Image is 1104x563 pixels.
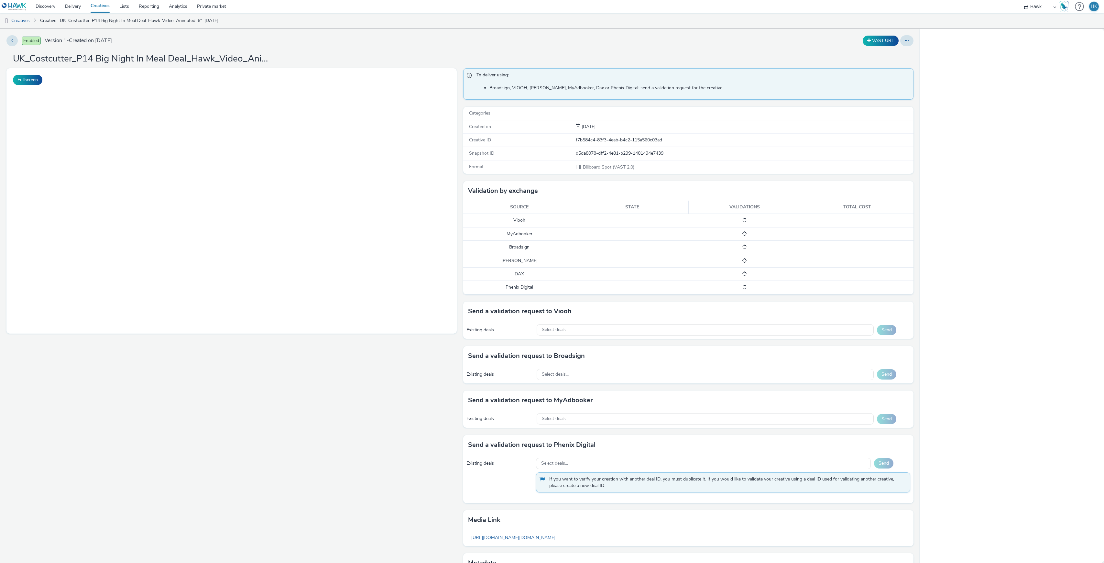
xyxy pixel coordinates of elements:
[468,395,593,405] h3: Send a validation request to MyAdbooker
[463,281,576,294] td: Phenix Digital
[45,37,112,44] span: Version 1 - Created on [DATE]
[13,75,42,85] button: Fullscreen
[469,124,491,130] span: Created on
[463,201,576,214] th: Source
[541,461,568,466] span: Select deals...
[463,254,576,267] td: [PERSON_NAME]
[877,369,896,380] button: Send
[801,201,913,214] th: Total cost
[1091,2,1097,11] div: HK
[468,186,538,196] h3: Validation by exchange
[489,85,910,91] li: Broadsign, VIOOH, [PERSON_NAME], MyAdbooker, Dax or Phenix Digital: send a validation request for...
[469,150,494,156] span: Snapshot ID
[863,36,899,46] button: VAST URL
[580,124,596,130] span: [DATE]
[468,515,500,525] h3: Media link
[466,371,533,378] div: Existing deals
[1059,1,1072,12] a: Hawk Academy
[1059,1,1069,12] img: Hawk Academy
[3,18,10,24] img: dooh
[463,214,576,227] td: Viooh
[469,110,490,116] span: Categories
[37,13,222,28] a: Creative : UK_Costcutter_P14 Big Night In Meal Deal_Hawk_Video_Animated_6"_[DATE]
[468,531,559,544] a: [URL][DOMAIN_NAME][DOMAIN_NAME]
[476,72,907,80] span: To deliver using:
[874,458,893,469] button: Send
[877,414,896,424] button: Send
[2,3,27,11] img: undefined Logo
[466,327,533,333] div: Existing deals
[463,268,576,281] td: DAX
[542,416,569,422] span: Select deals...
[542,372,569,377] span: Select deals...
[576,201,688,214] th: State
[466,460,533,467] div: Existing deals
[576,150,913,157] div: d5da8078-dff2-4e81-b299-1401494e7439
[861,36,900,46] div: Duplicate the creative as a VAST URL
[468,440,596,450] h3: Send a validation request to Phenix Digital
[468,306,572,316] h3: Send a validation request to Viooh
[466,415,533,422] div: Existing deals
[13,53,272,65] h1: UK_Costcutter_P14 Big Night In Meal Deal_Hawk_Video_Animated_6"_[DATE]
[469,164,484,170] span: Format
[688,201,801,214] th: Validations
[580,124,596,130] div: Creation 07 October 2025, 12:17
[469,137,491,143] span: Creative ID
[542,327,569,333] span: Select deals...
[582,164,634,170] span: Billboard Spot (VAST 2.0)
[468,351,585,361] h3: Send a validation request to Broadsign
[22,37,41,45] span: Enabled
[877,325,896,335] button: Send
[463,227,576,240] td: MyAdbooker
[549,476,903,489] span: If you want to verify your creation with another deal ID, you must duplicate it. If you would lik...
[463,241,576,254] td: Broadsign
[576,137,913,143] div: f7b584c4-83f3-4eab-b4c2-115a560c03ad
